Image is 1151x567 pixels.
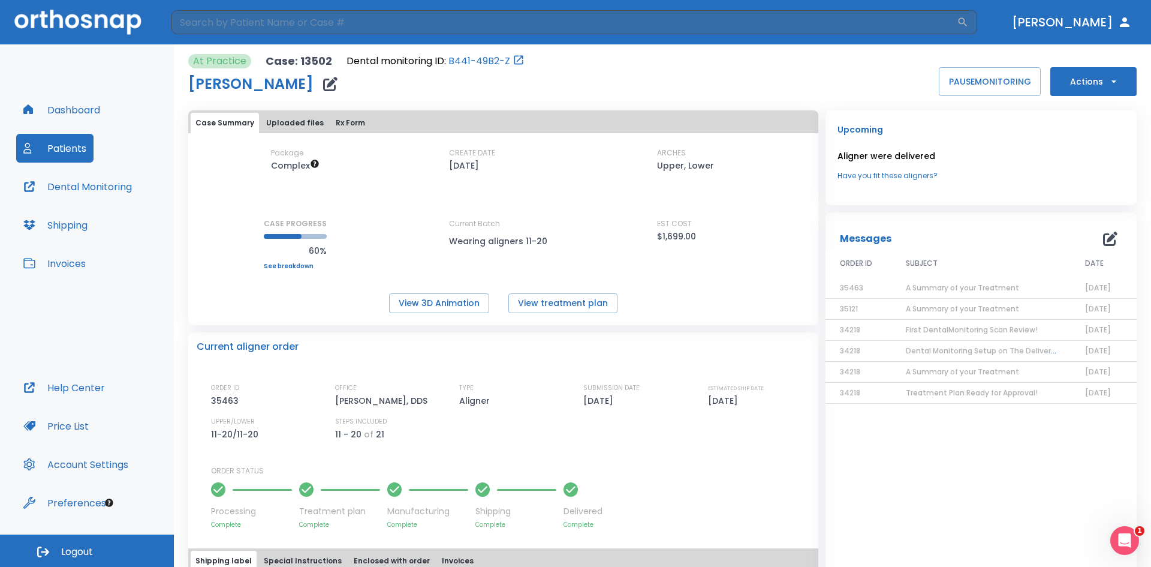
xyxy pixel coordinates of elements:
[193,54,246,68] p: At Practice
[61,545,93,559] span: Logout
[16,211,95,239] button: Shipping
[171,10,957,34] input: Search by Patient Name or Case #
[837,170,1125,181] a: Have you fit these aligners?
[449,148,495,158] p: CREATE DATE
[335,427,361,442] p: 11 - 20
[211,466,810,476] p: ORDER STATUS
[1085,325,1111,335] span: [DATE]
[657,148,686,158] p: ARCHES
[264,244,327,258] p: 60%
[837,149,1125,163] p: Aligner were delivered
[211,427,263,442] p: 11-20/11-20
[16,373,112,402] button: Help Center
[508,293,617,313] button: View treatment plan
[906,346,1071,356] span: Dental Monitoring Setup on The Delivery Day
[449,234,557,248] p: Wearing aligners 11-20
[449,218,557,229] p: Current Batch
[1085,283,1111,293] span: [DATE]
[939,67,1041,96] button: PAUSEMONITORING
[564,505,602,518] p: Delivered
[840,325,860,335] span: 34218
[264,263,327,270] a: See breakdown
[14,10,141,34] img: Orthosnap
[346,54,446,68] p: Dental monitoring ID:
[299,505,380,518] p: Treatment plan
[1007,11,1137,33] button: [PERSON_NAME]
[1085,388,1111,398] span: [DATE]
[191,113,816,133] div: tabs
[191,113,259,133] button: Case Summary
[1085,346,1111,356] span: [DATE]
[188,77,314,91] h1: [PERSON_NAME]
[211,416,255,427] p: UPPER/LOWER
[840,367,860,377] span: 34218
[475,520,556,529] p: Complete
[211,383,239,394] p: ORDER ID
[1085,258,1104,269] span: DATE
[16,249,93,278] button: Invoices
[1135,526,1144,536] span: 1
[335,383,357,394] p: OFFICE
[331,113,370,133] button: Rx Form
[906,258,938,269] span: SUBJECT
[271,160,320,172] span: Up to 50 Steps (100 aligners)
[16,450,135,479] button: Account Settings
[335,394,432,408] p: [PERSON_NAME], DDS
[1085,367,1111,377] span: [DATE]
[837,122,1125,137] p: Upcoming
[261,113,329,133] button: Uploaded files
[16,134,94,163] button: Patients
[459,383,474,394] p: TYPE
[840,388,860,398] span: 34218
[16,412,96,440] button: Price List
[840,258,872,269] span: ORDER ID
[104,497,115,508] div: Tooltip anchor
[211,505,292,518] p: Processing
[387,505,468,518] p: Manufacturing
[840,283,863,293] span: 35463
[906,304,1019,314] span: A Summary of your Treatment
[1085,304,1111,314] span: [DATE]
[364,427,373,442] p: of
[346,54,525,68] div: Open patient in dental monitoring portal
[583,394,617,408] p: [DATE]
[906,367,1019,377] span: A Summary of your Treatment
[376,427,384,442] p: 21
[387,520,468,529] p: Complete
[389,293,489,313] button: View 3D Animation
[1050,67,1137,96] button: Actions
[906,283,1019,293] span: A Summary of your Treatment
[708,394,742,408] p: [DATE]
[211,394,243,408] p: 35463
[840,232,891,246] p: Messages
[197,340,299,354] p: Current aligner order
[840,304,858,314] span: 35121
[449,158,479,173] p: [DATE]
[583,383,640,394] p: SUBMISSION DATE
[657,229,696,244] p: $1,699.00
[299,520,380,529] p: Complete
[16,172,139,201] button: Dental Monitoring
[657,218,692,229] p: EST COST
[271,148,303,158] p: Package
[266,54,332,68] p: Case: 13502
[335,416,387,427] p: STEPS INCLUDED
[708,383,764,394] p: ESTIMATED SHIP DATE
[1110,526,1139,555] iframe: Intercom live chat
[564,520,602,529] p: Complete
[16,488,113,517] a: Preferences
[211,520,292,529] p: Complete
[264,218,327,229] p: CASE PROGRESS
[657,158,714,173] p: Upper, Lower
[16,95,107,124] button: Dashboard
[906,388,1038,398] span: Treatment Plan Ready for Approval!
[459,394,494,408] p: Aligner
[448,54,510,68] a: B441-49B2-Z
